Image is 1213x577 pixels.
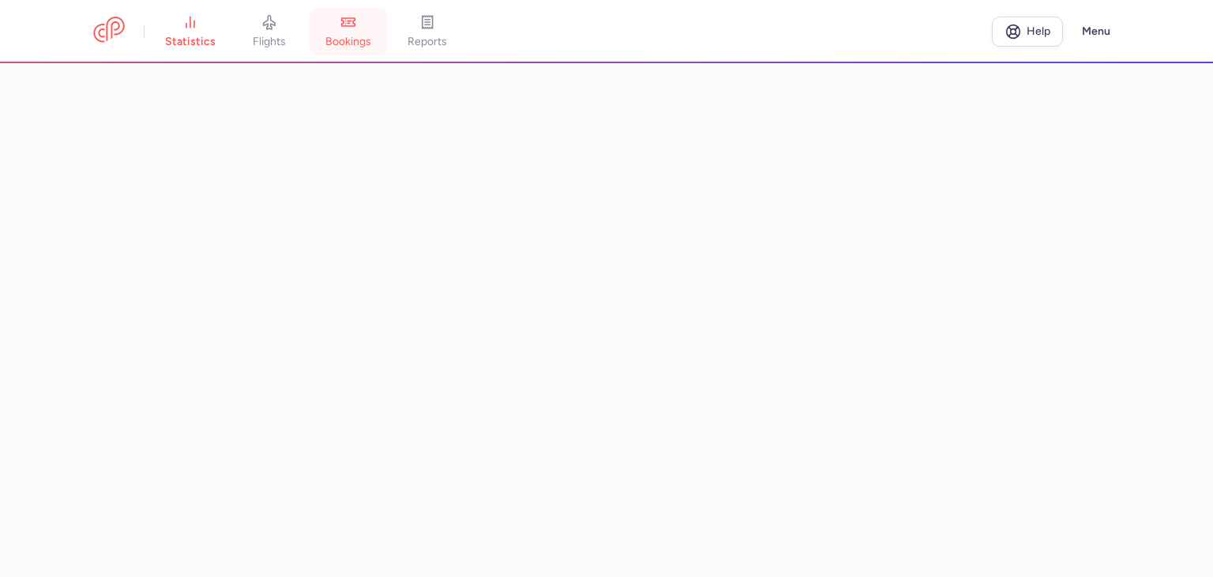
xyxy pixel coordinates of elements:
a: Help [992,17,1063,47]
span: bookings [325,35,371,49]
a: CitizenPlane red outlined logo [93,17,125,46]
a: statistics [151,14,230,49]
button: Menu [1072,17,1120,47]
span: Help [1027,25,1050,37]
a: bookings [309,14,388,49]
span: flights [253,35,286,49]
span: reports [407,35,447,49]
span: statistics [165,35,216,49]
a: reports [388,14,467,49]
a: flights [230,14,309,49]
